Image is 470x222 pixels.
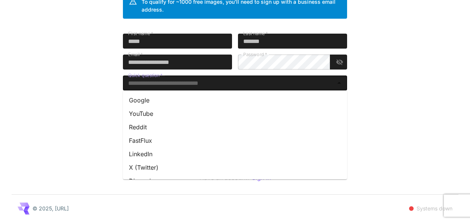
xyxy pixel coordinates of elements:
li: Discord [123,174,347,188]
li: LinkedIn [123,147,347,161]
label: Password [243,51,267,58]
li: X (Twitter) [123,161,347,174]
li: Reddit [123,120,347,134]
label: Quick question [128,72,163,78]
label: First name [128,30,153,37]
li: FastFlux [123,134,347,147]
li: Google [123,93,347,107]
button: Close [334,78,344,88]
label: Last name [243,30,268,37]
li: YouTube [123,107,347,120]
p: © 2025, [URL] [33,204,69,212]
button: toggle password visibility [333,55,346,69]
p: Systems down [417,204,452,212]
label: Email [128,51,143,58]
